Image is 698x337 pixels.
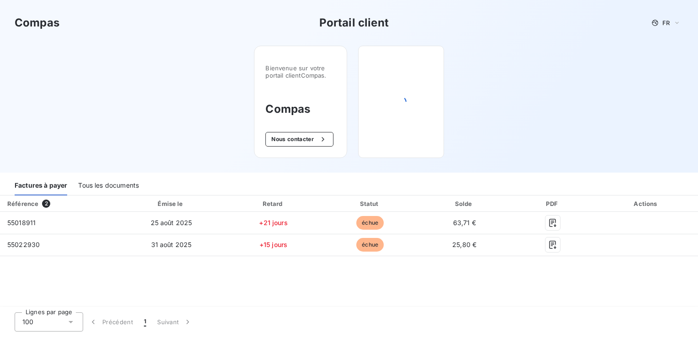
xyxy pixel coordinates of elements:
[319,15,389,31] h3: Portail client
[151,241,192,248] span: 31 août 2025
[42,200,50,208] span: 2
[356,238,384,252] span: échue
[597,199,696,208] div: Actions
[22,317,33,326] span: 100
[265,101,336,117] h3: Compas
[453,219,476,226] span: 63,71 €
[120,199,222,208] div: Émise le
[420,199,509,208] div: Solde
[138,312,152,332] button: 1
[452,241,476,248] span: 25,80 €
[7,241,40,248] span: 55022930
[15,15,59,31] h3: Compas
[144,317,146,326] span: 1
[265,132,333,147] button: Nous contacter
[7,219,36,226] span: 55018911
[152,312,198,332] button: Suivant
[513,199,593,208] div: PDF
[324,199,416,208] div: Statut
[356,216,384,230] span: échue
[259,219,287,226] span: +21 jours
[7,200,38,207] div: Référence
[78,176,139,195] div: Tous les documents
[259,241,287,248] span: +15 jours
[83,312,138,332] button: Précédent
[265,64,336,79] span: Bienvenue sur votre portail client Compas .
[15,176,67,195] div: Factures à payer
[227,199,321,208] div: Retard
[151,219,192,226] span: 25 août 2025
[662,19,670,26] span: FR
